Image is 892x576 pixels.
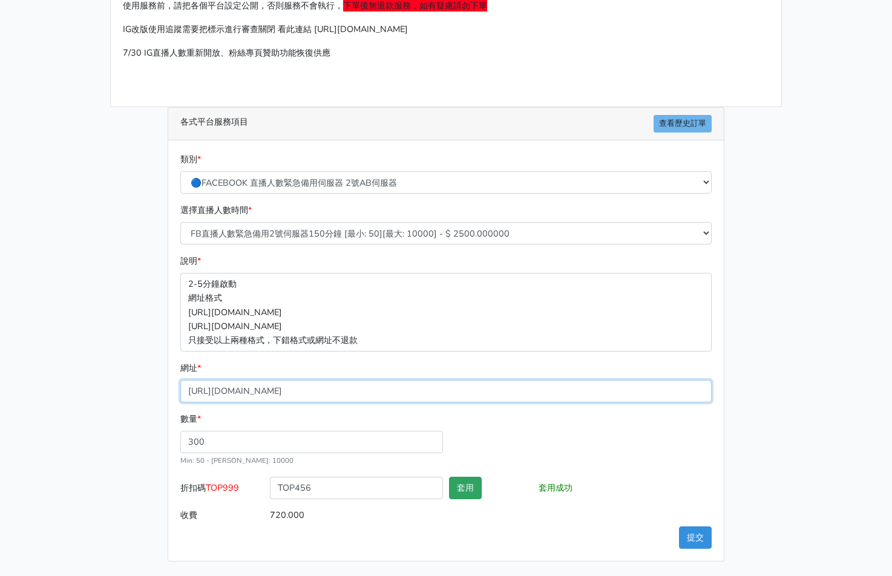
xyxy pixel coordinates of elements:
[180,412,201,426] label: 數量
[123,22,769,36] p: IG改版使用追蹤需要把標示進行審查關閉 看此連結 [URL][DOMAIN_NAME]
[654,115,712,133] a: 查看歷史訂單
[123,46,769,60] p: 7/30 IG直播人數重新開放、粉絲專頁贊助功能恢復供應
[180,361,201,375] label: 網址
[180,380,712,402] input: 這邊填入網址
[180,203,252,217] label: 選擇直播人數時間
[679,526,712,549] button: 提交
[168,108,724,140] div: 各式平台服務項目
[177,477,267,504] label: 折扣碼
[180,273,712,351] p: 2-5分鐘啟動 網址格式 [URL][DOMAIN_NAME] [URL][DOMAIN_NAME] 只接受以上兩種格式，下錯格式或網址不退款
[180,152,201,166] label: 類別
[180,456,294,465] small: Min: 50 - [PERSON_NAME]: 10000
[177,504,267,526] label: 收費
[180,254,201,268] label: 說明
[449,477,482,499] button: 套用
[206,482,239,494] span: TOP999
